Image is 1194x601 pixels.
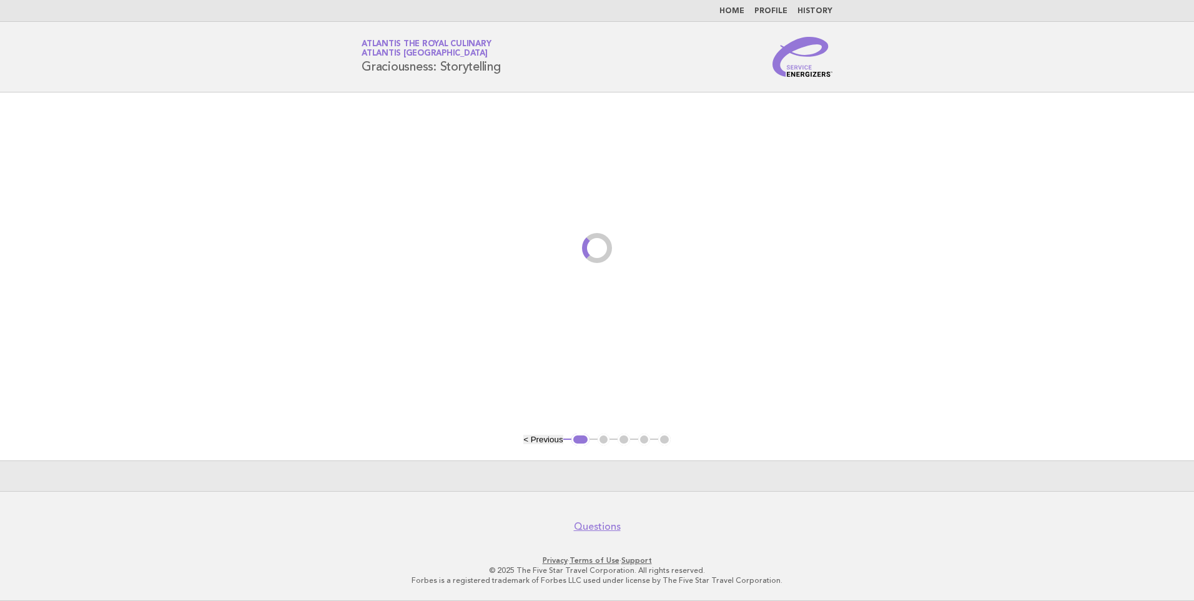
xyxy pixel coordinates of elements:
img: Service Energizers [772,37,832,77]
a: Privacy [543,556,568,565]
a: Profile [754,7,787,15]
a: Questions [574,520,621,533]
a: Terms of Use [570,556,619,565]
p: · · [215,555,979,565]
h1: Graciousness: Storytelling [362,41,501,73]
span: Atlantis [GEOGRAPHIC_DATA] [362,50,488,58]
p: © 2025 The Five Star Travel Corporation. All rights reserved. [215,565,979,575]
p: Forbes is a registered trademark of Forbes LLC used under license by The Five Star Travel Corpora... [215,575,979,585]
a: Home [719,7,744,15]
a: Support [621,556,652,565]
a: History [797,7,832,15]
a: Atlantis the Royal CulinaryAtlantis [GEOGRAPHIC_DATA] [362,40,491,57]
